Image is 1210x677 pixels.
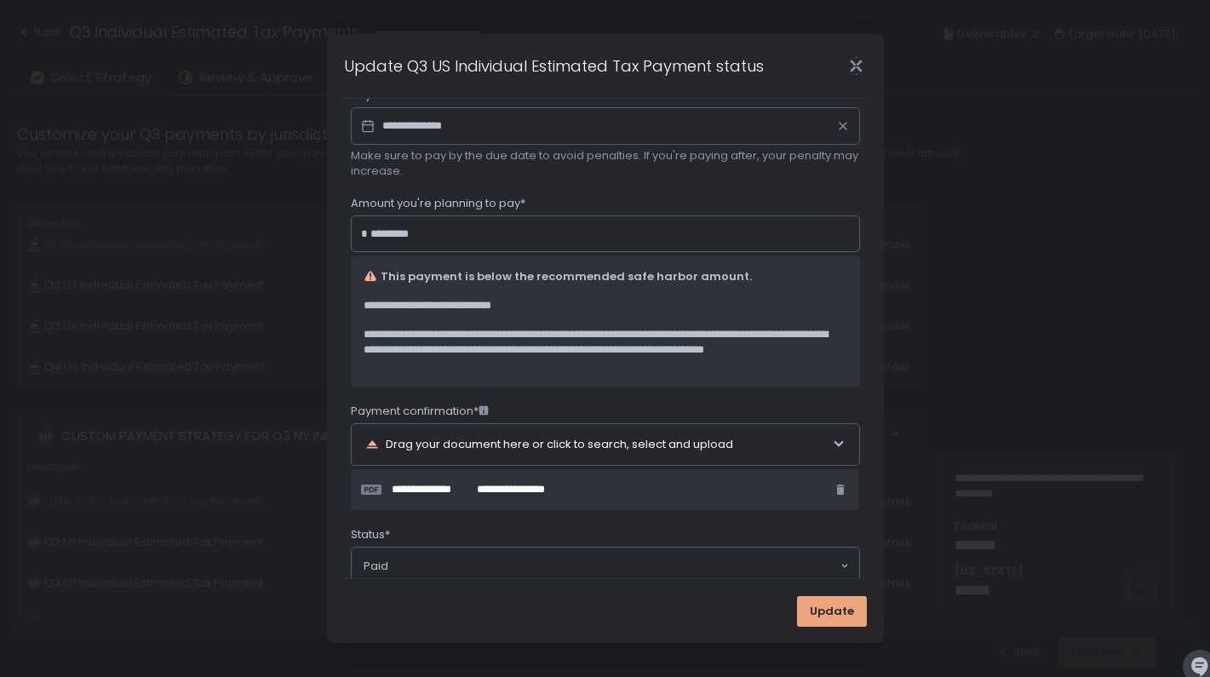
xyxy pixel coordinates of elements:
[381,269,752,284] span: This payment is below the recommended safe harbor amount.
[364,559,388,574] span: Paid
[810,604,854,619] span: Update
[351,404,489,419] span: Payment confirmation*
[351,148,860,179] span: Make sure to pay by the due date to avoid penalties. If you're paying after, your penalty may inc...
[352,548,859,585] div: Search for option
[797,596,867,627] button: Update
[829,56,884,76] div: Close
[351,107,860,145] input: Datepicker input
[351,196,525,211] span: Amount you're planning to pay*
[351,527,390,542] span: Status*
[344,55,764,77] h1: Update Q3 US Individual Estimated Tax Payment status
[388,558,839,575] input: Search for option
